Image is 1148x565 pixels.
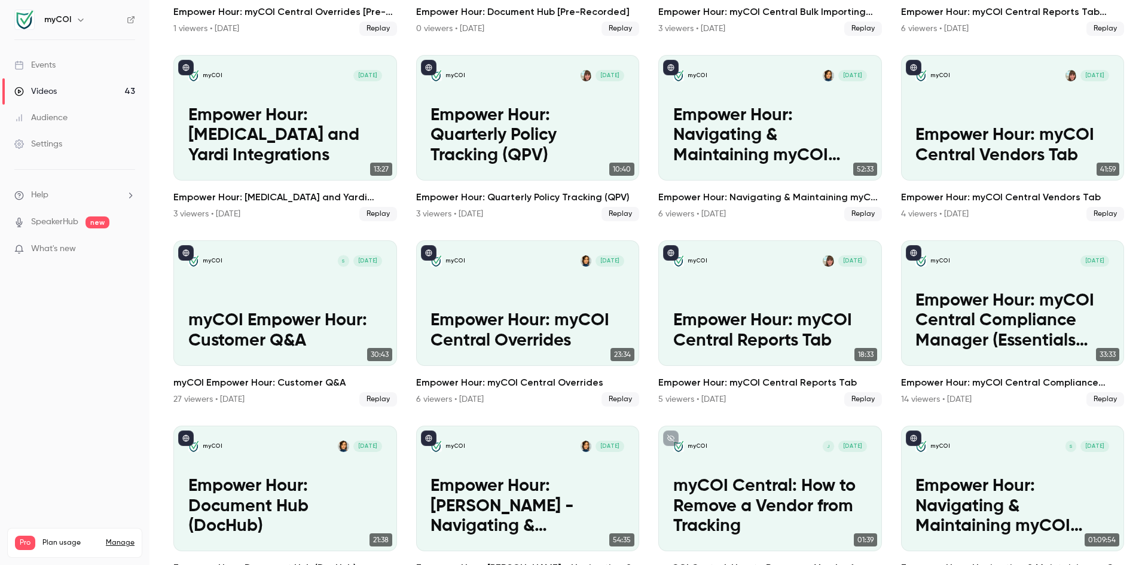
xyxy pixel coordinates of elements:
img: Empower Hour: myCOI Central Reports Tab [673,255,684,266]
img: Empower Hour: Quarterly Policy Tracking (QPV) [430,70,441,81]
h2: Empower Hour: myCOI Central Bulk Importing Vendors and Assignments [658,5,882,19]
span: 30:43 [367,348,392,361]
p: myCOI [445,72,465,80]
h2: Empower Hour: [MEDICAL_DATA] and Yardi Integrations [173,190,397,204]
div: 6 viewers • [DATE] [901,23,969,35]
img: Joanna Harris [823,255,833,266]
img: myCOI Central: How to Remove a Vendor from Tracking [673,441,684,451]
div: S [1065,440,1077,452]
span: Replay [602,392,639,407]
img: Lauren Murray [338,441,349,451]
button: published [178,430,194,446]
h6: myCOI [44,14,71,26]
span: [DATE] [838,441,867,451]
button: published [663,245,679,261]
img: Lauren Murray [823,70,833,81]
span: [DATE] [838,70,867,81]
p: myCOI [445,442,465,450]
a: Empower Hour: Quarterly Policy Tracking (QPV)myCOIJoanna Harris[DATE]Empower Hour: Quarterly Poli... [416,55,640,221]
span: What's new [31,243,76,255]
span: [DATE] [838,255,867,266]
span: Help [31,189,48,201]
span: [DATE] [596,255,624,266]
img: Empower Hour: Navigating & Maintaining myCOI Central [915,441,926,451]
h2: Empower Hour: myCOI Central Reports Tab [658,375,882,390]
p: Empower Hour: myCOI Central Compliance Manager (Essentials Customers Only) [915,291,1109,352]
a: Empower Hour: myCOI Central Reports TabmyCOIJoanna Harris[DATE]Empower Hour: myCOI Central Report... [658,240,882,407]
span: 52:33 [853,163,877,176]
h2: Empower Hour: myCOI Central Reports Tab (With New Reports!) [901,5,1125,19]
span: Replay [602,22,639,36]
p: Empower Hour: Quarterly Policy Tracking (QPV) [430,106,624,166]
div: S [337,255,349,267]
img: Joanna Harris [581,70,591,81]
a: Empower Hour: myCOI Central Vendors TabmyCOIJoanna Harris[DATE]Empower Hour: myCOI Central Vendor... [901,55,1125,221]
span: Replay [844,22,882,36]
button: published [421,245,436,261]
span: new [86,216,109,228]
span: Replay [359,22,397,36]
img: Empower Hour: Document Hub (DocHub) [188,441,199,451]
div: Videos [14,85,57,97]
p: Empower Hour: Document Hub (DocHub) [188,477,382,537]
a: Empower Hour: Navigating & Maintaining myCOI CentralmyCOILauren Murray[DATE]Empower Hour: Navigat... [658,55,882,221]
span: [DATE] [353,70,382,81]
img: Empower Hour: Hines - Navigating & Maintaining myCOI Central [430,441,441,451]
li: Empower Hour: myCOI Central Compliance Manager (Essentials Customers Only) [901,240,1125,407]
button: published [421,430,436,446]
p: myCOI [688,442,707,450]
p: myCOI [688,257,707,265]
img: Lauren Murray [581,255,591,266]
h2: myCOI Empower Hour: Customer Q&A [173,375,397,390]
span: Replay [1086,392,1124,407]
li: myCOI Empower Hour: Customer Q&A [173,240,397,407]
h2: Empower Hour: myCOI Central Vendors Tab [901,190,1125,204]
span: 18:33 [854,348,877,361]
h2: Empower Hour: myCOI Central Overrides [Pre-Recorded] [173,5,397,19]
a: Empower Hour: myCOI Central OverridesmyCOILauren Murray[DATE]Empower Hour: myCOI Central Override... [416,240,640,407]
img: myCOI [15,10,34,29]
div: 1 viewers • [DATE] [173,23,239,35]
button: unpublished [663,430,679,446]
img: Empower Hour: MRI and Yardi Integrations [188,70,199,81]
h2: Empower Hour: myCOI Central Overrides [416,375,640,390]
h2: Empower Hour: Quarterly Policy Tracking (QPV) [416,190,640,204]
div: Settings [14,138,62,150]
span: [DATE] [596,441,624,451]
img: Empower Hour: myCOI Central Compliance Manager (Essentials Customers Only) [915,255,926,266]
div: Audience [14,112,68,124]
span: Replay [359,392,397,407]
div: 5 viewers • [DATE] [658,393,726,405]
span: [DATE] [1080,70,1109,81]
button: published [178,245,194,261]
p: Empower Hour: Navigating & Maintaining myCOI Central [673,106,867,166]
span: Replay [844,207,882,221]
span: 10:40 [609,163,634,176]
p: myCOI [445,257,465,265]
a: Empower Hour: MRI and Yardi IntegrationsmyCOI[DATE]Empower Hour: [MEDICAL_DATA] and Yardi Integra... [173,55,397,221]
span: Pro [15,536,35,550]
div: 3 viewers • [DATE] [173,208,240,220]
div: 6 viewers • [DATE] [658,208,726,220]
div: 4 viewers • [DATE] [901,208,969,220]
p: Empower Hour: myCOI Central Vendors Tab [915,126,1109,166]
span: 33:33 [1096,348,1119,361]
img: Empower Hour: myCOI Central Overrides [430,255,441,266]
p: myCOI [930,72,950,80]
button: published [906,60,921,75]
span: 01:09:54 [1085,533,1119,546]
li: Empower Hour: Quarterly Policy Tracking (QPV) [416,55,640,221]
span: Replay [1086,207,1124,221]
button: published [906,245,921,261]
a: Empower Hour: myCOI Central Compliance Manager (Essentials Customers Only)myCOI[DATE]Empower Hour... [901,240,1125,407]
p: Empower Hour: myCOI Central Reports Tab [673,311,867,351]
p: myCOI [203,257,222,265]
span: 13:27 [370,163,392,176]
p: myCOI [930,442,950,450]
button: published [663,60,679,75]
p: myCOI [688,72,707,80]
div: Events [14,59,56,71]
span: 54:35 [609,533,634,546]
li: Empower Hour: myCOI Central Reports Tab [658,240,882,407]
button: published [178,60,194,75]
